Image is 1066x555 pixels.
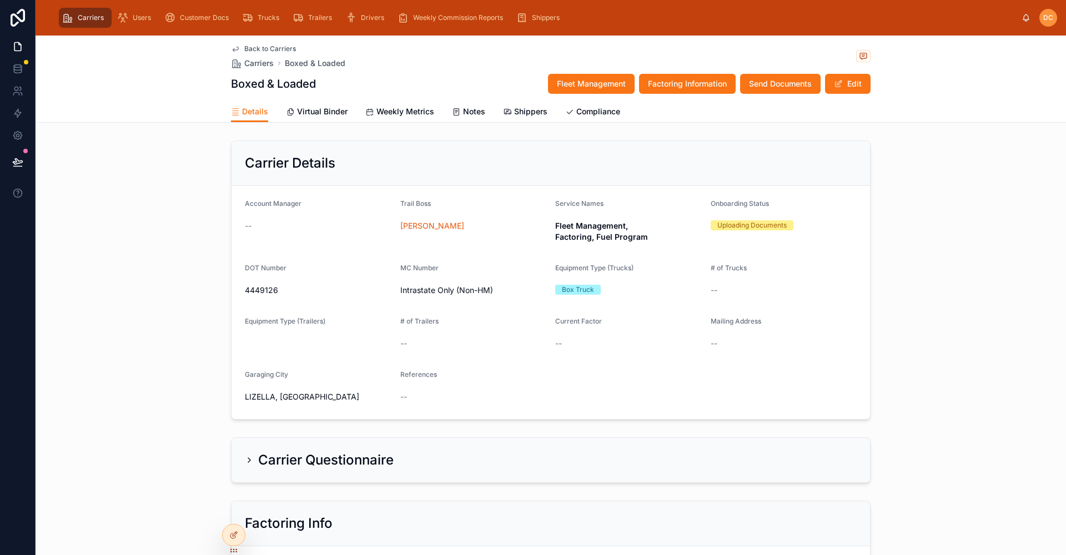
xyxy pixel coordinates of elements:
a: Customer Docs [161,8,237,28]
span: Onboarding Status [711,199,769,208]
span: -- [711,285,717,296]
span: Shippers [514,106,547,117]
span: Garaging City [245,370,288,379]
span: Send Documents [749,78,812,89]
span: -- [400,391,407,402]
button: Send Documents [740,74,821,94]
div: Uploading Documents [717,220,787,230]
button: Fleet Management [548,74,635,94]
a: [PERSON_NAME] [400,220,464,231]
span: Weekly Commission Reports [413,13,503,22]
a: Weekly Metrics [365,102,434,124]
div: Box Truck [562,285,594,295]
h2: Factoring Info [245,514,333,532]
span: Equipment Type (Trucks) [555,264,633,272]
span: 4449126 [245,285,391,296]
span: References [400,370,437,379]
a: Back to Carriers [231,44,296,53]
button: Factoring Information [639,74,736,94]
span: Equipment Type (Trailers) [245,317,325,325]
h2: Carrier Questionnaire [258,451,394,469]
span: LIZELLA, [GEOGRAPHIC_DATA] [245,391,391,402]
a: Trucks [239,8,287,28]
span: Current Factor [555,317,602,325]
span: Account Manager [245,199,301,208]
span: Weekly Metrics [376,106,434,117]
span: -- [400,338,407,349]
span: # of Trucks [711,264,747,272]
span: Virtual Binder [297,106,348,117]
span: -- [555,338,562,349]
span: Shippers [532,13,560,22]
a: Carriers [231,58,274,69]
a: Drivers [342,8,392,28]
strong: Fleet Management, Factoring, Fuel Program [555,221,648,241]
a: Details [231,102,268,123]
a: Shippers [503,102,547,124]
span: Carriers [78,13,104,22]
span: Intrastate Only (Non-HM) [400,285,547,296]
h2: Carrier Details [245,154,335,172]
a: Notes [452,102,485,124]
span: -- [711,338,717,349]
span: Drivers [361,13,384,22]
a: Compliance [565,102,620,124]
span: MC Number [400,264,439,272]
span: Trucks [258,13,279,22]
a: Users [114,8,159,28]
span: Users [133,13,151,22]
h1: Boxed & Loaded [231,76,316,92]
span: -- [245,220,252,231]
span: # of Trailers [400,317,439,325]
a: Weekly Commission Reports [394,8,511,28]
span: Back to Carriers [244,44,296,53]
span: DC [1043,13,1053,22]
span: Details [242,106,268,117]
a: Carriers [59,8,112,28]
span: Trail Boss [400,199,431,208]
div: scrollable content [53,6,1022,30]
span: Compliance [576,106,620,117]
span: Trailers [308,13,332,22]
span: Customer Docs [180,13,229,22]
span: Fleet Management [557,78,626,89]
span: Carriers [244,58,274,69]
span: Notes [463,106,485,117]
span: Factoring Information [648,78,727,89]
a: Shippers [513,8,567,28]
a: Virtual Binder [286,102,348,124]
a: Trailers [289,8,340,28]
span: Service Names [555,199,604,208]
span: DOT Number [245,264,286,272]
span: Mailing Address [711,317,761,325]
a: Boxed & Loaded [285,58,345,69]
button: Edit [825,74,871,94]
